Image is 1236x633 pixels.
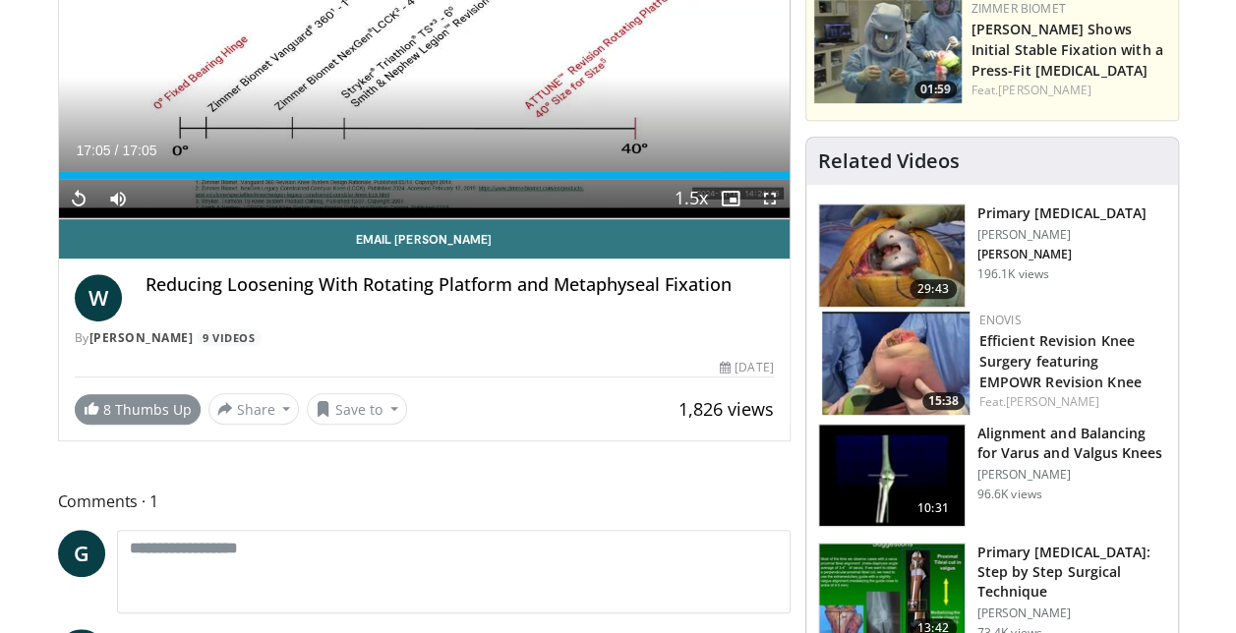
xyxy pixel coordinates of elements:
[59,171,790,179] div: Progress Bar
[998,82,1091,98] a: [PERSON_NAME]
[75,274,122,321] a: W
[977,467,1166,483] p: [PERSON_NAME]
[818,203,1166,308] a: 29:43 Primary [MEDICAL_DATA] [PERSON_NAME] [PERSON_NAME] 196.1K views
[98,179,138,218] button: Mute
[146,274,774,296] h4: Reducing Loosening With Rotating Platform and Metaphyseal Fixation
[115,143,119,158] span: /
[59,219,790,259] a: Email [PERSON_NAME]
[122,143,156,158] span: 17:05
[678,397,774,421] span: 1,826 views
[971,20,1163,80] a: [PERSON_NAME] Shows Initial Stable Fixation with a Press-Fit [MEDICAL_DATA]
[103,400,111,419] span: 8
[822,312,970,415] img: 2c6dc023-217a-48ee-ae3e-ea951bf834f3.150x105_q85_crop-smart_upscale.jpg
[89,329,194,346] a: [PERSON_NAME]
[910,279,957,299] span: 29:43
[979,312,1022,328] a: Enovis
[819,204,965,307] img: 297061_3.png.150x105_q85_crop-smart_upscale.jpg
[977,487,1042,502] p: 96.6K views
[208,393,300,425] button: Share
[977,227,1147,243] p: [PERSON_NAME]
[77,143,111,158] span: 17:05
[58,489,791,514] span: Comments 1
[818,424,1166,528] a: 10:31 Alignment and Balancing for Varus and Valgus Knees [PERSON_NAME] 96.6K views
[971,82,1170,99] div: Feat.
[711,179,750,218] button: Enable picture-in-picture mode
[818,149,960,173] h4: Related Videos
[910,498,957,518] span: 10:31
[307,393,407,425] button: Save to
[197,329,262,346] a: 9 Videos
[922,392,965,410] span: 15:38
[720,359,773,376] div: [DATE]
[59,179,98,218] button: Replay
[977,247,1147,262] p: [PERSON_NAME]
[979,331,1142,391] a: Efficient Revision Knee Surgery featuring EMPOWR Revision Knee
[75,394,201,425] a: 8 Thumbs Up
[977,266,1049,282] p: 196.1K views
[1006,393,1099,410] a: [PERSON_NAME]
[58,530,105,577] a: G
[979,393,1162,411] div: Feat.
[819,425,965,527] img: 38523_0000_3.png.150x105_q85_crop-smart_upscale.jpg
[977,605,1166,621] p: [PERSON_NAME]
[977,424,1166,463] h3: Alignment and Balancing for Varus and Valgus Knees
[977,203,1147,223] h3: Primary [MEDICAL_DATA]
[750,179,790,218] button: Fullscreen
[822,312,970,415] a: 15:38
[672,179,711,218] button: Playback Rate
[977,543,1166,602] h3: Primary [MEDICAL_DATA]: Step by Step Surgical Technique
[914,81,957,98] span: 01:59
[75,329,774,347] div: By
